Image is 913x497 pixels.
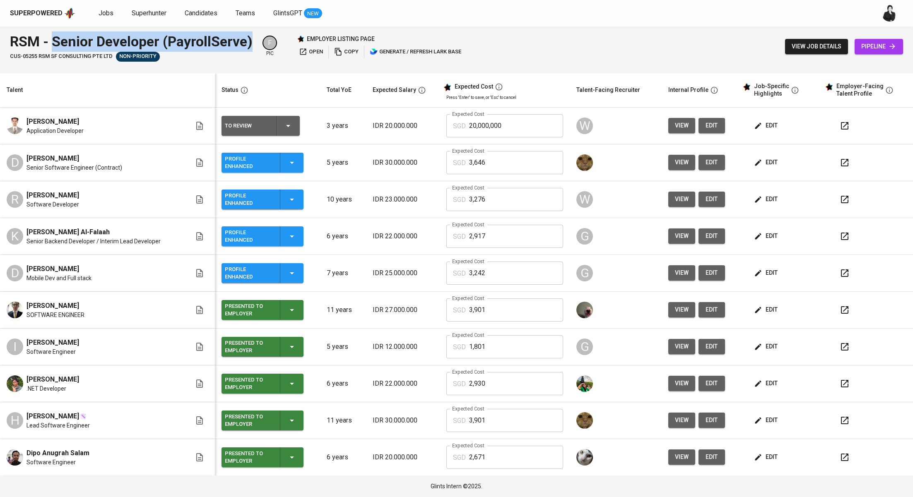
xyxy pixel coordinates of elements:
[327,121,359,131] p: 3 years
[668,228,695,244] button: view
[327,342,359,352] p: 5 years
[185,8,219,19] a: Candidates
[699,376,725,391] a: edit
[373,194,433,204] p: IDR 23.000.000
[297,35,304,43] img: Glints Star
[222,190,304,209] button: Profile Enhanced
[373,268,433,278] p: IDR 25.000.000
[26,237,161,245] span: Senior Backend Developer / Interim Lead Developer
[699,302,725,317] button: edit
[222,226,304,246] button: Profile Enhanced
[26,458,76,466] span: Software Engineer
[756,157,778,168] span: edit
[307,35,375,43] p: employer listing page
[576,375,593,392] img: eva@glints.com
[756,378,778,389] span: edit
[222,374,304,394] button: Presented to Employer
[752,192,781,207] button: edit
[576,302,593,318] img: aji.muda@glints.com
[705,305,718,315] span: edit
[185,9,217,17] span: Candidates
[699,155,725,170] button: edit
[756,120,778,131] span: edit
[699,339,725,354] a: edit
[99,8,115,19] a: Jobs
[225,227,273,245] div: Profile Enhanced
[10,31,253,52] div: RSM - Senior Developer (PayrollServe)
[675,194,689,204] span: view
[10,53,113,60] span: CUS-05255 RSM SF CONSULTING PTE LTD
[222,447,304,467] button: Presented to Employer
[26,348,76,356] span: Software Engineer
[453,158,466,168] p: SGD
[327,379,359,389] p: 6 years
[26,200,79,209] span: Software Developer
[222,85,238,95] div: Status
[705,231,718,241] span: edit
[668,118,695,133] button: view
[332,46,361,58] button: copy
[752,302,781,317] button: edit
[368,46,463,58] button: lark generate / refresh lark base
[861,41,896,52] span: pipeline
[7,118,23,134] img: Ilham Patri
[225,120,270,131] div: To Review
[756,305,778,315] span: edit
[7,375,23,392] img: Daffa Daraz Aslam
[370,48,378,56] img: lark
[7,228,23,245] div: K
[576,449,593,466] img: tharisa.rizky@glints.com
[373,379,433,389] p: IDR 22.000.000
[675,415,689,425] span: view
[756,194,778,204] span: edit
[576,118,593,134] div: W
[705,452,718,462] span: edit
[132,8,168,19] a: Superhunter
[26,311,84,319] span: SOFTWARE ENGINEER
[576,191,593,208] div: W
[752,118,781,133] button: edit
[675,120,689,131] span: view
[225,154,273,172] div: Profile Enhanced
[576,339,593,355] div: G
[327,268,359,278] p: 7 years
[236,8,257,19] a: Teams
[699,449,725,465] a: edit
[26,448,89,458] span: Dipo Anugrah Salam
[453,342,466,352] p: SGD
[576,228,593,245] div: G
[225,448,273,466] div: Presented to Employer
[668,376,695,391] button: view
[26,154,79,163] span: [PERSON_NAME]
[373,415,433,425] p: IDR 30.000.000
[705,378,718,389] span: edit
[699,228,725,244] button: edit
[705,415,718,425] span: edit
[116,53,160,60] span: Non-Priority
[699,413,725,428] button: edit
[327,305,359,315] p: 11 years
[668,302,695,317] button: view
[675,305,689,315] span: view
[7,339,23,355] div: I
[299,47,323,57] span: open
[225,338,273,356] div: Presented to Employer
[222,263,304,283] button: Profile Enhanced
[26,375,79,384] span: [PERSON_NAME]
[26,190,79,200] span: [PERSON_NAME]
[7,412,23,429] div: H
[132,9,166,17] span: Superhunter
[10,9,63,18] div: Superpowered
[699,118,725,133] button: edit
[756,341,778,352] span: edit
[675,341,689,352] span: view
[225,264,273,282] div: Profile Enhanced
[297,46,325,58] button: open
[10,7,75,19] a: Superpoweredapp logo
[453,195,466,205] p: SGD
[752,155,781,170] button: edit
[668,449,695,465] button: view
